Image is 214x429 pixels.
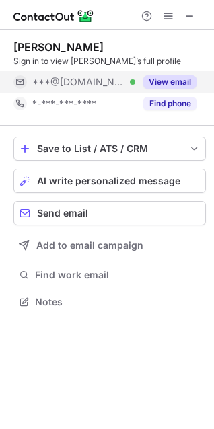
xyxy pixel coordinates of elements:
button: Notes [13,292,206,311]
div: Sign in to view [PERSON_NAME]’s full profile [13,55,206,67]
div: Save to List / ATS / CRM [37,143,182,154]
span: ***@[DOMAIN_NAME] [32,76,125,88]
img: ContactOut v5.3.10 [13,8,94,24]
button: save-profile-one-click [13,136,206,161]
span: Send email [37,208,88,219]
button: Send email [13,201,206,225]
span: Notes [35,296,201,308]
span: Add to email campaign [36,240,143,251]
span: AI write personalized message [37,175,180,186]
button: Reveal Button [143,97,197,110]
span: Find work email [35,269,201,281]
div: [PERSON_NAME] [13,40,104,54]
button: Find work email [13,266,206,284]
button: AI write personalized message [13,169,206,193]
button: Add to email campaign [13,233,206,258]
button: Reveal Button [143,75,197,89]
